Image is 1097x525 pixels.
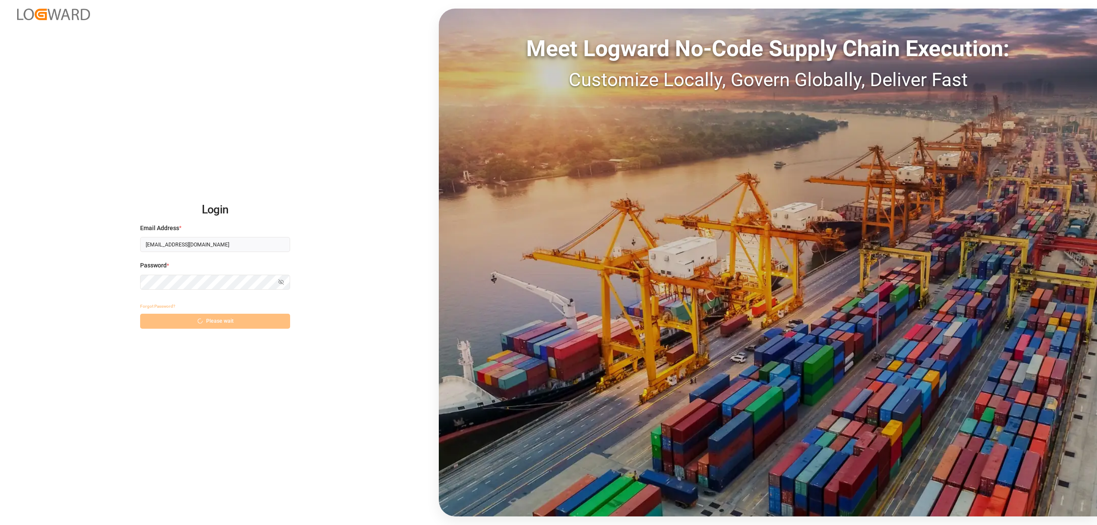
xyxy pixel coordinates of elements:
[140,237,290,252] input: Enter your email
[140,224,179,233] span: Email Address
[140,196,290,224] h2: Login
[439,32,1097,66] div: Meet Logward No-Code Supply Chain Execution:
[439,66,1097,94] div: Customize Locally, Govern Globally, Deliver Fast
[140,261,167,270] span: Password
[17,9,90,20] img: Logward_new_orange.png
